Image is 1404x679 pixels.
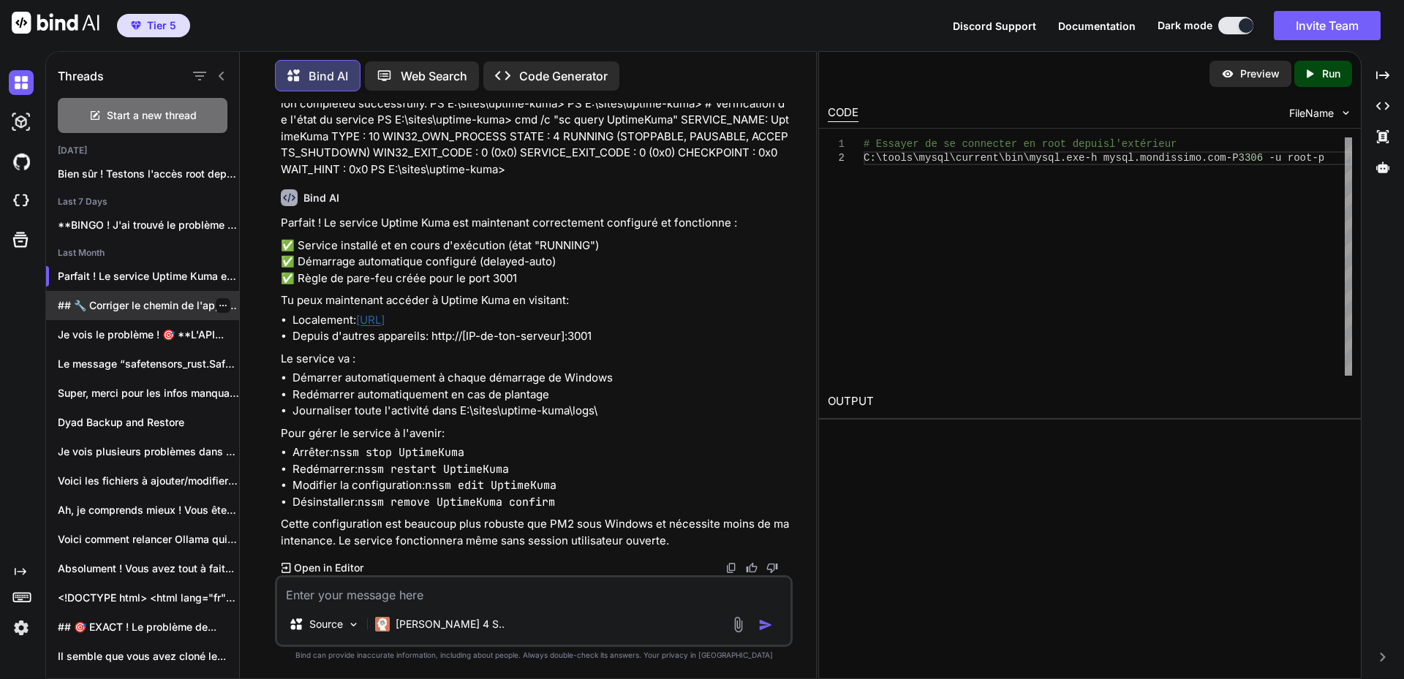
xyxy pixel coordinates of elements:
span: - [1269,152,1275,164]
button: Documentation [1058,18,1136,34]
h2: Last Month [46,247,239,259]
img: attachment [730,616,747,633]
p: Cette configuration est beaucoup plus robuste que PM2 sous Windows et nécessite moins de maintena... [281,516,790,549]
span: - [1084,152,1090,164]
p: Code Generator [519,67,608,85]
span: h mysql [1091,152,1134,164]
img: darkAi-studio [9,110,34,134]
li: Redémarrer: [292,461,790,478]
p: <!DOCTYPE html> <html lang="fr"> <head> <meta charset="UTF-8">... [58,591,239,605]
span: Dark mode [1158,18,1212,33]
p: Le service va : [281,351,790,368]
span: com [1207,152,1226,164]
div: CODE [828,105,858,122]
p: Web Search [401,67,467,85]
img: copy [725,562,737,574]
p: Dyad Backup and Restore [58,415,239,430]
p: ## 🔧 Corriger le chemin de l'application... [58,298,239,313]
li: Redémarrer automatiquement en cas de plantage [292,387,790,403]
span: u root [1275,152,1312,164]
img: chevron down [1340,107,1352,119]
button: Discord Support [953,18,1036,34]
img: premium [131,21,141,30]
img: settings [9,615,34,640]
p: Tu peux maintenant accéder à Uptime Kuma en visitant: [281,292,790,309]
p: Voici les fichiers à ajouter/modifier pour corriger... [58,474,239,488]
span: l'extérieur [1109,138,1177,150]
img: darkChat [9,70,34,95]
span: mondissimo [1140,152,1201,164]
p: Il semble que vous avez cloné le... [58,649,239,664]
code: nssm edit UptimeKuma [425,478,556,493]
h2: [DATE] [46,145,239,156]
img: Pick Models [347,618,360,631]
span: FileName [1289,106,1334,121]
p: Le message “safetensors_rust.SafetensorError: HeaderTooSmall” sur le nœud... [58,357,239,371]
span: P [1232,152,1238,164]
span: C:\tools\mysql\current\bin\mysql [864,152,1060,164]
li: Localement: [292,312,790,329]
p: Bind AI [309,67,348,85]
h2: Last 7 Days [46,196,239,208]
p: ## 🎯 EXACT ! Le problème de... [58,620,239,634]
div: 2 [828,151,845,165]
p: Je vois plusieurs problèmes dans vos logs.... [58,444,239,459]
p: Preview [1240,67,1280,81]
p: Bind can provide inaccurate information, including about people. Always double-check its answers.... [275,650,793,661]
span: 3306 [1238,152,1263,164]
p: Source [309,617,343,631]
code: nssm restart UptimeKuma [358,462,509,477]
span: . [1060,152,1065,164]
p: Ah, je comprends mieux ! Vous êtes... [58,503,239,517]
li: Depuis d'autres appareils: http://[IP-de-ton-serveur]:3001 [292,328,790,345]
img: dislike [766,562,778,574]
li: Arrêter: [292,444,790,461]
p: Voici comment relancer Ollama qui a une... [58,532,239,547]
span: Start a new thread [107,108,197,123]
li: Démarrer automatiquement à chaque démarrage de Windows [292,370,790,387]
img: like [746,562,758,574]
p: Run [1322,67,1340,81]
li: Désinstaller: [292,494,790,511]
p: ✅ Service installé et en cours d'exécution (état "RUNNING") ✅ Démarrage automatique configuré (de... [281,238,790,287]
code: nssm remove UptimeKuma confirm [358,495,555,509]
span: Documentation [1058,20,1136,32]
span: . [1133,152,1139,164]
li: Modifier la configuration: [292,477,790,494]
p: Parfait ! Le service Uptime Kuma est... [58,269,239,284]
span: Tier 5 [147,18,176,33]
img: Claude 4 Sonnet [375,617,390,631]
p: Je vois le problème ! 🎯 **L'API... [58,327,239,342]
p: Open in Editor [294,561,363,575]
img: icon [758,618,773,632]
img: Bind AI [12,12,99,34]
code: nssm stop UptimeKuma [333,445,464,460]
img: preview [1221,67,1234,80]
span: exe [1066,152,1084,164]
p: Super, merci pour les infos manquantes. J’ai... [58,386,239,401]
h2: OUTPUT [819,384,1361,419]
h1: Threads [58,67,104,85]
p: **BINGO ! J'ai trouvé le problème !**... [58,218,239,232]
div: 1 [828,137,845,151]
h6: Bind AI [303,191,339,205]
span: . [1201,152,1207,164]
p: Bien sûr ! Testons l'accès root depuis l... [58,167,239,181]
img: githubDark [9,149,34,174]
img: cloudideIcon [9,189,34,213]
span: # Essayer de se connecter en root depuis [864,138,1109,150]
li: Journaliser toute l'activité dans E:\sites\uptime-kuma\logs\ [292,403,790,420]
span: - [1226,152,1231,164]
a: [URL] [356,313,385,327]
span: p [1318,152,1324,164]
p: [PERSON_NAME] 4 S.. [396,617,505,631]
span: Discord Support [953,20,1036,32]
button: Invite Team [1274,11,1381,40]
p: Pour gérer le service à l'avenir: [281,425,790,442]
button: premiumTier 5 [117,14,190,37]
span: - [1312,152,1318,164]
p: Parfait ! Le service Uptime Kuma est maintenant correctement configuré et fonctionne : [281,215,790,232]
p: Absolument ! Vous avez tout à fait... [58,561,239,576]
